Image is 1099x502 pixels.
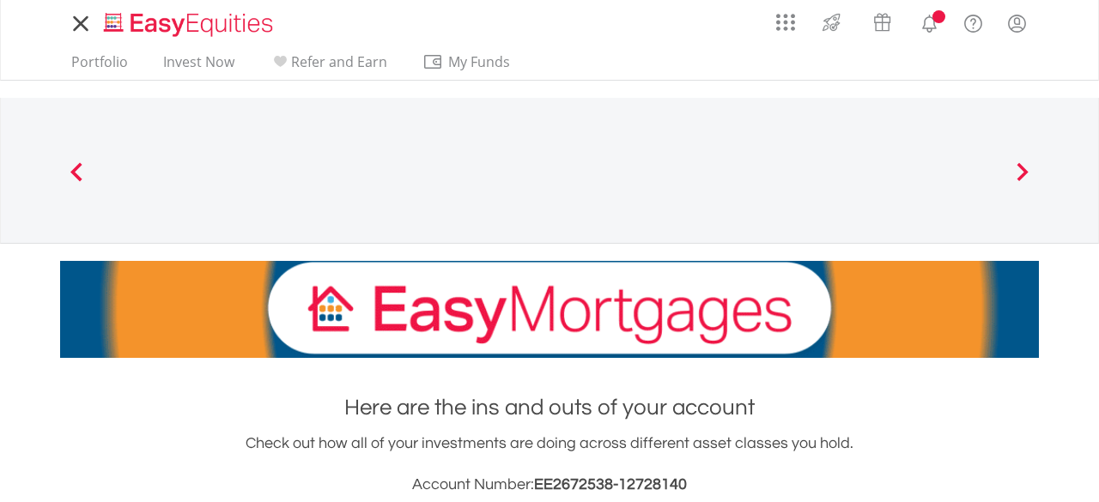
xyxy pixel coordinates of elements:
h1: Here are the ins and outs of your account [60,392,1039,423]
span: My Funds [422,51,535,73]
img: EasyMortage Promotion Banner [60,261,1039,358]
span: EE2672538-12728140 [534,476,687,493]
a: Notifications [908,4,951,39]
div: Check out how all of your investments are doing across different asset classes you hold. [60,432,1039,497]
a: My Profile [995,4,1039,42]
img: EasyEquities_Logo.png [100,10,280,39]
a: Vouchers [857,4,908,36]
a: Invest Now [156,53,241,80]
span: Refer and Earn [291,52,387,71]
a: Home page [97,4,280,39]
a: FAQ's and Support [951,4,995,39]
img: thrive-v2.svg [817,9,846,36]
a: Refer and Earn [263,53,394,80]
img: grid-menu-icon.svg [776,13,795,32]
img: vouchers-v2.svg [868,9,896,36]
a: Portfolio [64,53,135,80]
a: AppsGrid [765,4,806,32]
h3: Account Number: [60,473,1039,497]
